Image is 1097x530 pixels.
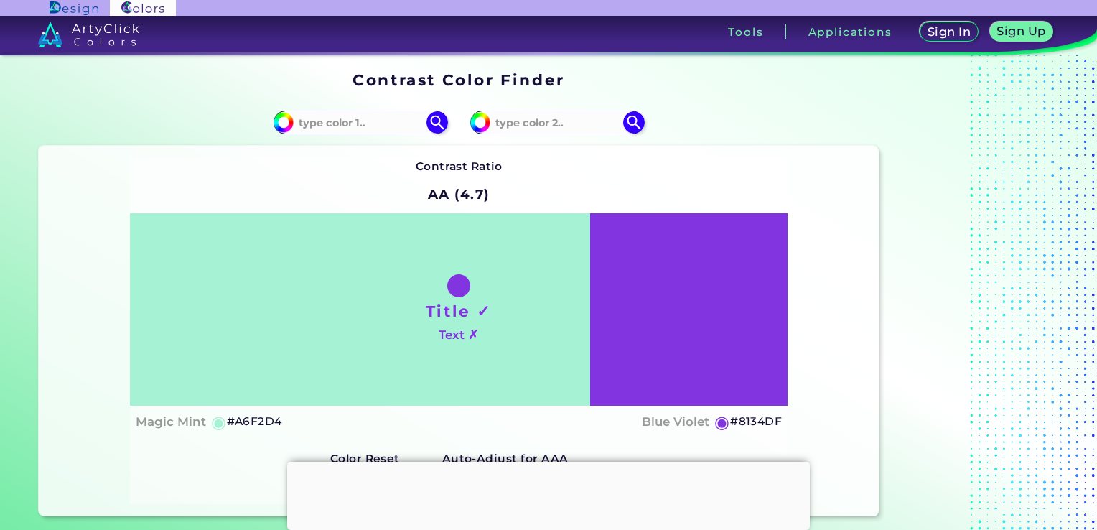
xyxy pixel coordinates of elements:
input: type color 2.. [490,113,624,132]
h3: Tools [728,27,763,37]
h5: Sign In [928,26,971,37]
h5: #8134DF [730,412,782,431]
h4: Text ✗ [439,325,478,345]
img: icon search [426,111,448,133]
img: logo_artyclick_colors_white.svg [38,22,139,47]
input: type color 1.. [294,113,427,132]
strong: Color Reset [330,452,400,465]
h1: Contrast Color Finder [353,69,564,90]
strong: Auto-Adjust for AAA [442,452,569,465]
h5: ◉ [211,414,227,431]
strong: Contrast Ratio [416,159,503,173]
h3: Applications [808,27,892,37]
h4: Magic Mint [136,412,206,432]
h5: #A6F2D4 [227,412,282,431]
h4: Blue Violet [642,412,709,432]
h2: AA (4.7) [421,179,497,210]
iframe: Advertisement [884,66,1064,522]
h5: Sign Up [997,25,1045,37]
h5: ◉ [714,414,730,431]
h1: Title ✓ [426,300,492,322]
img: ArtyClick Design logo [50,1,98,15]
a: Sign Up [991,22,1052,42]
iframe: Advertisement [287,462,810,526]
a: Sign In [920,22,978,42]
img: icon search [623,111,645,133]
